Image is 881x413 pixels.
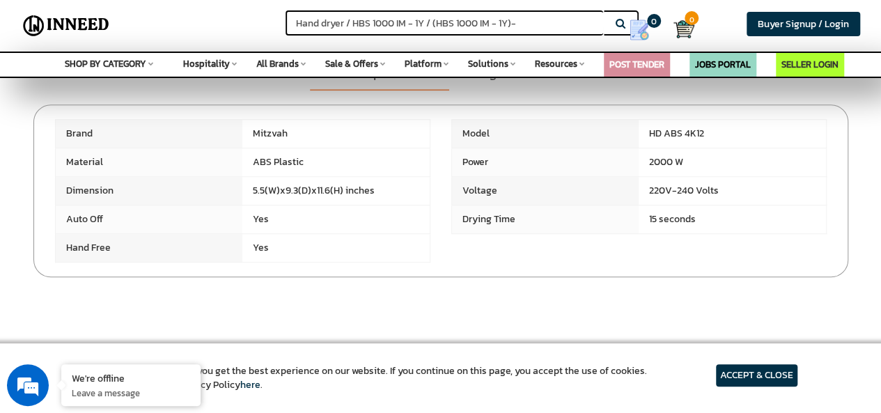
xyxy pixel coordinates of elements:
article: We use cookies to ensure you get the best experience on our website. If you continue on this page... [84,364,647,392]
a: here [240,377,260,392]
span: Solutions [468,57,508,70]
span: Yes [242,234,430,262]
span: 220V-240 Volts [639,177,826,205]
em: Submit [204,318,253,337]
img: Inneed.Market [19,8,114,43]
span: All Brands [256,57,299,70]
span: We are offline. Please leave us a message. [29,120,243,260]
span: Material [56,148,243,176]
a: SELLER LOGIN [781,58,839,71]
a: JOBS PORTAL [695,58,751,71]
span: 0 [685,11,699,25]
span: HD ABS 4K12 [639,120,826,148]
a: Cart 0 [673,14,683,45]
span: Drying Time [452,205,639,233]
span: Voltage [452,177,639,205]
div: Minimize live chat window [228,7,262,40]
img: salesiqlogo_leal7QplfZFryJ6FIlVepeu7OftD7mt8q6exU6-34PB8prfIgodN67KcxXM9Y7JQ_.png [96,255,106,263]
span: Power [452,148,639,176]
span: ABS Plastic [242,148,430,176]
span: 2000 W [639,148,826,176]
a: POST TENDER [609,58,664,71]
span: Buyer Signup / Login [758,17,849,31]
span: 0 [647,14,661,28]
a: my Quotes 0 [616,14,673,46]
span: 15 seconds [639,205,826,233]
span: Platform [405,57,442,70]
div: We're offline [72,371,190,384]
em: Driven by SalesIQ [109,254,177,264]
span: Brand [56,120,243,148]
p: Leave a message [72,387,190,399]
span: 5.5(W)x9.3(D)x11.6(H) inches [242,177,430,205]
textarea: Type your message and click 'Submit' [7,270,265,318]
div: Leave a message [72,78,234,96]
span: Hospitality [183,57,230,70]
img: logo_Zg8I0qSkbAqR2WFHt3p6CTuqpyXMFPubPcD2OT02zFN43Cy9FUNNG3NEPhM_Q1qe_.png [24,84,59,91]
span: Auto Off [56,205,243,233]
img: Show My Quotes [629,20,650,40]
span: Sale & Offers [325,57,378,70]
span: SHOP BY CATEGORY [65,57,146,70]
span: Yes [242,205,430,233]
span: Model [452,120,639,148]
a: Buyer Signup / Login [747,12,860,36]
span: Hand Free [56,234,243,262]
span: Resources [535,57,577,70]
input: Search for Brands, Products, Sellers, Manufacturers... [286,10,603,36]
span: Dimension [56,177,243,205]
img: Cart [673,19,694,40]
span: Mitzvah [242,120,430,148]
article: ACCEPT & CLOSE [716,364,797,387]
